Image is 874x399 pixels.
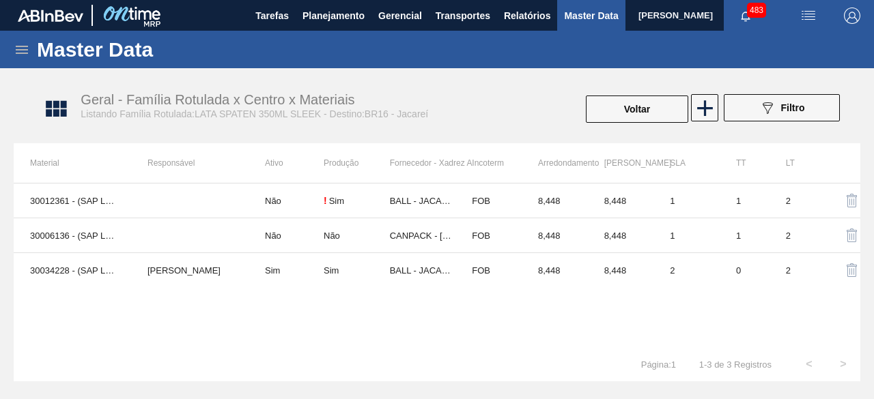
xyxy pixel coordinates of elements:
button: Notificações [724,6,767,25]
div: Não [324,231,340,241]
div: Excluir Material [836,184,844,217]
img: delete-icon [844,227,860,243]
span: Geral - Família Rotulada x Centro x Materiais [81,92,354,107]
th: Ativo [249,143,324,183]
button: delete-icon [836,184,869,217]
td: CANPACK - ITUMBIARA (GO) [390,218,456,253]
td: 8.448 [522,253,588,288]
td: Sim [249,253,324,288]
th: Arredondamento [522,143,588,183]
div: Sim [329,196,344,206]
img: TNhmsLtSVTkK8tSr43FrP2fwEKptu5GPRR3wAAAABJRU5ErkJggg== [18,10,83,22]
button: Filtro [724,94,840,121]
img: userActions [800,8,817,24]
th: TT [720,143,770,183]
td: Não [249,218,324,253]
span: Página : 1 [641,359,676,370]
td: 1 [720,218,770,253]
span: 1 - 3 de 3 Registros [696,359,772,370]
td: 1 [720,183,770,218]
td: BALL - JACAREÍ (SP) [390,183,456,218]
span: Transportes [436,8,490,24]
button: Voltar [586,95,688,123]
span: 483 [747,3,766,18]
div: Excluir Material [836,254,844,286]
td: 8.448 [588,183,654,218]
span: Listando Família Rotulada:LATA SPATEN 350ML SLEEK - Destino:BR16 - Jacareí [81,108,428,119]
td: FOB [455,253,522,288]
td: 2 [770,253,819,288]
button: delete-icon [836,254,869,286]
th: Fornecedor - Xadrez A [390,143,456,183]
td: FOB [455,218,522,253]
td: 8.448 [522,218,588,253]
button: delete-icon [836,219,869,252]
button: > [826,347,860,381]
td: 2 [770,218,819,253]
td: 2 [770,183,819,218]
th: Responsável [131,143,249,183]
h1: Master Data [37,42,279,57]
div: Sim [324,265,339,276]
img: delete-icon [844,262,860,278]
span: Tarefas [255,8,289,24]
td: 8.448 [588,253,654,288]
th: Incoterm [455,143,522,183]
td: BALL - JACAREÍ (SP) [390,253,456,288]
div: Excluir Material [836,219,844,252]
span: Relatórios [504,8,550,24]
td: 1 [653,218,720,253]
div: Voltar Para Família Rotulada x Centro [584,94,690,124]
th: [PERSON_NAME] [588,143,654,183]
span: Master Data [564,8,618,24]
img: Logout [844,8,860,24]
td: 30034228 - (SAP Legado: 50847070) - LATA AL SPATEN 350ML SLK BRILHO [14,253,131,288]
td: FOB [455,183,522,218]
img: delete-icon [844,192,860,209]
th: SLA [653,143,720,183]
div: Material sem Data de Descontinuação [324,231,390,241]
th: LT [770,143,819,183]
span: Planejamento [302,8,365,24]
td: 8.448 [588,218,654,253]
div: ! [324,195,327,206]
td: 0 [720,253,770,288]
div: Nova Família Rotulada x Centro x Material [690,94,717,124]
div: Material sem Data de Descontinuação [324,195,390,206]
span: Filtro [781,102,805,113]
span: Gerencial [378,8,422,24]
td: 8.448 [522,183,588,218]
td: 30012361 - (SAP Legado: 50798767) - LATA AL. 350ML SPATEN SLK 429 [14,183,131,218]
td: 1 [653,183,720,218]
div: Filtrar Família Rotulada x Centro x Material [717,94,847,124]
td: IGOR FERREIRA MOURA [131,253,249,288]
div: Material sem Data de Descontinuação [324,265,390,276]
td: Não [249,183,324,218]
td: 30006136 - (SAP Legado: 50503942) - LATA AL. 350ML SPATEN SLEEK [14,218,131,253]
td: 2 [653,253,720,288]
th: Material [14,143,131,183]
button: < [792,347,826,381]
th: Produção [324,143,390,183]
